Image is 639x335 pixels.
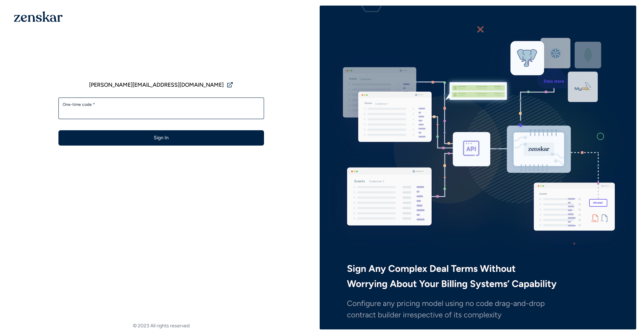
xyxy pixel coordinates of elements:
[14,11,63,22] img: 1OGAJ2xQqyY4LXKgY66KYq0eOWRCkrZdAb3gUhuVAqdWPZE9SRJmCz+oDMSn4zDLXe31Ii730ItAGKgCKgCCgCikA4Av8PJUP...
[3,322,320,329] footer: © 2023 All rights reserved
[63,102,260,107] label: One-time code *
[58,130,264,146] button: Sign In
[89,81,224,89] span: [PERSON_NAME][EMAIL_ADDRESS][DOMAIN_NAME]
